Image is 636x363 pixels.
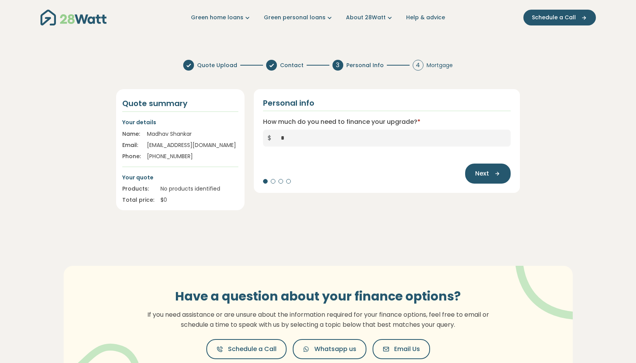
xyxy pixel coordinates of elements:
[147,130,238,138] div: Madhav Shankar
[465,164,511,184] button: Next
[160,196,238,204] div: $ 0
[191,14,251,22] a: Green home loans
[160,185,238,193] div: No products identified
[413,60,423,71] div: 4
[280,61,304,69] span: Contact
[122,98,238,108] h4: Quote summary
[263,117,420,127] label: How much do you need to finance your upgrade?
[373,339,430,359] button: Email Us
[228,344,277,354] span: Schedule a Call
[263,130,276,147] span: $
[314,344,356,354] span: Whatsapp us
[143,310,494,329] p: If you need assistance or are unsure about the information required for your finance options, fee...
[122,130,141,138] div: Name:
[40,8,596,27] nav: Main navigation
[147,152,238,160] div: [PHONE_NUMBER]
[147,141,238,149] div: [EMAIL_ADDRESS][DOMAIN_NAME]
[122,141,141,149] div: Email:
[122,196,154,204] div: Total price:
[197,61,237,69] span: Quote Upload
[346,61,384,69] span: Personal Info
[122,173,238,182] p: Your quote
[495,245,596,320] img: vector
[122,185,154,193] div: Products:
[264,14,334,22] a: Green personal loans
[475,169,489,178] span: Next
[143,289,494,304] h3: Have a question about your finance options?
[532,14,576,22] span: Schedule a Call
[122,152,141,160] div: Phone:
[427,61,453,69] span: Mortgage
[406,14,445,22] a: Help & advice
[122,118,238,127] p: Your details
[523,10,596,25] button: Schedule a Call
[263,98,314,108] h2: Personal info
[394,344,420,354] span: Email Us
[332,60,343,71] div: 3
[40,10,106,25] img: 28Watt
[293,339,366,359] button: Whatsapp us
[346,14,394,22] a: About 28Watt
[206,339,287,359] button: Schedule a Call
